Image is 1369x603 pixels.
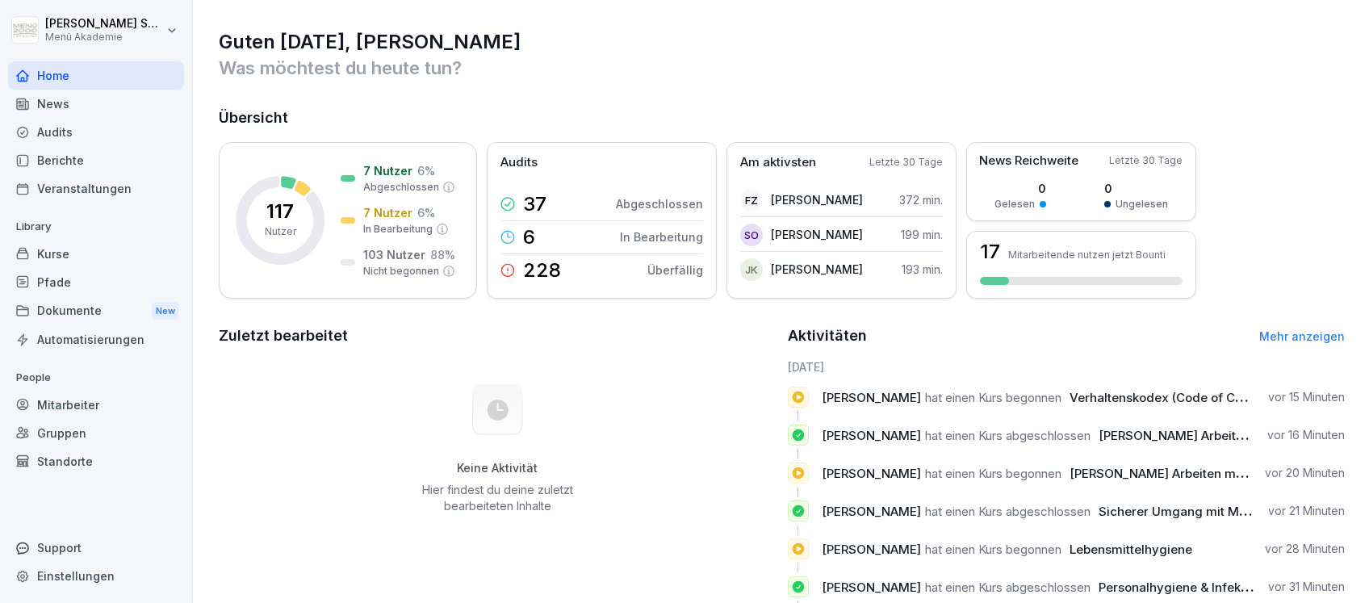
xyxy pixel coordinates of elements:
[1070,466,1354,481] span: [PERSON_NAME] Arbeiten mit Leitern und Tritten
[902,261,943,278] p: 193 min.
[523,261,561,280] p: 228
[8,174,184,203] a: Veranstaltungen
[899,191,943,208] p: 372 min.
[740,189,763,211] div: FZ
[925,504,1091,519] span: hat einen Kurs abgeschlossen
[647,262,703,278] p: Überfällig
[219,29,1345,55] h1: Guten [DATE], [PERSON_NAME]
[417,204,435,221] p: 6 %
[417,162,435,179] p: 6 %
[994,180,1046,197] p: 0
[925,542,1061,557] span: hat einen Kurs begonnen
[869,155,943,170] p: Letzte 30 Tage
[8,325,184,354] a: Automatisierungen
[980,242,1000,262] h3: 17
[363,162,412,179] p: 7 Nutzer
[1070,390,1351,405] span: Verhaltenskodex (Code of Conduct) Menü 2000
[8,534,184,562] div: Support
[1268,503,1345,519] p: vor 21 Minuten
[771,226,863,243] p: [PERSON_NAME]
[8,240,184,268] a: Kurse
[822,466,921,481] span: [PERSON_NAME]
[363,264,439,278] p: Nicht begonnen
[500,153,538,172] p: Audits
[925,428,1091,443] span: hat einen Kurs abgeschlossen
[771,261,863,278] p: [PERSON_NAME]
[1265,541,1345,557] p: vor 28 Minuten
[8,90,184,118] a: News
[1268,579,1345,595] p: vor 31 Minuten
[266,202,294,221] p: 117
[1267,427,1345,443] p: vor 16 Minuten
[523,195,546,214] p: 37
[219,55,1345,81] p: Was möchtest du heute tun?
[8,365,184,391] p: People
[8,296,184,326] a: DokumenteNew
[771,191,863,208] p: [PERSON_NAME]
[8,296,184,326] div: Dokumente
[616,195,703,212] p: Abgeschlossen
[523,228,535,247] p: 6
[416,461,579,475] h5: Keine Aktivität
[363,222,433,237] p: In Bearbeitung
[8,562,184,590] a: Einstellungen
[1008,249,1166,261] p: Mitarbeitende nutzen jetzt Bounti
[8,214,184,240] p: Library
[8,268,184,296] a: Pfade
[1116,197,1168,211] p: Ungelesen
[1099,504,1339,519] span: Sicherer Umgang mit Messern in Küchen
[1268,389,1345,405] p: vor 15 Minuten
[8,391,184,419] a: Mitarbeiter
[1070,542,1192,557] span: Lebensmittelhygiene
[822,580,921,595] span: [PERSON_NAME]
[822,428,921,443] span: [PERSON_NAME]
[925,390,1061,405] span: hat einen Kurs begonnen
[979,152,1078,170] p: News Reichweite
[1109,153,1183,168] p: Letzte 30 Tage
[45,31,163,43] p: Menü Akademie
[219,107,1345,129] h2: Übersicht
[1259,329,1345,343] a: Mehr anzeigen
[363,246,425,263] p: 103 Nutzer
[8,419,184,447] a: Gruppen
[430,246,455,263] p: 88 %
[740,153,816,172] p: Am aktivsten
[8,146,184,174] a: Berichte
[822,390,921,405] span: [PERSON_NAME]
[416,482,579,514] p: Hier findest du deine zuletzt bearbeiteten Inhalte
[8,118,184,146] a: Audits
[740,258,763,281] div: JK
[925,466,1061,481] span: hat einen Kurs begonnen
[363,180,439,195] p: Abgeschlossen
[1265,465,1345,481] p: vor 20 Minuten
[740,224,763,246] div: SO
[8,61,184,90] a: Home
[219,325,777,347] h2: Zuletzt bearbeitet
[152,302,179,320] div: New
[620,228,703,245] p: In Bearbeitung
[1099,580,1308,595] span: Personalhygiene & Infektionsschutz
[363,204,412,221] p: 7 Nutzer
[788,358,1346,375] h6: [DATE]
[822,504,921,519] span: [PERSON_NAME]
[265,224,296,239] p: Nutzer
[1104,180,1168,197] p: 0
[901,226,943,243] p: 199 min.
[45,17,163,31] p: [PERSON_NAME] Schülzke
[8,447,184,475] a: Standorte
[925,580,1091,595] span: hat einen Kurs abgeschlossen
[994,197,1035,211] p: Gelesen
[822,542,921,557] span: [PERSON_NAME]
